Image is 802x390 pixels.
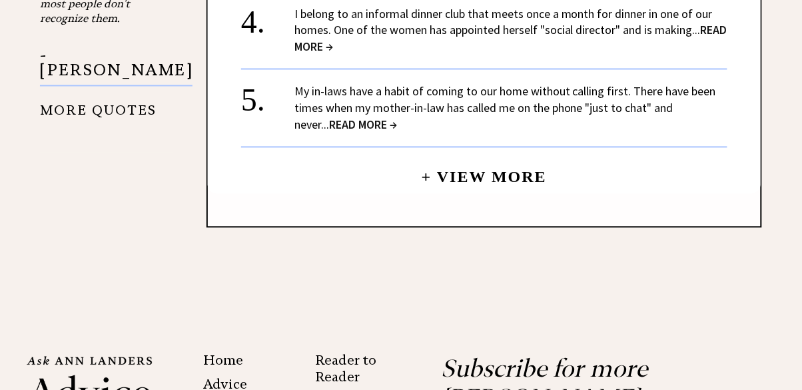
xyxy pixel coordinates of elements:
[241,83,294,108] div: 5.
[294,84,716,133] a: My in-laws have a habit of coming to our home without calling first. There have been times when m...
[294,23,727,55] span: READ MORE →
[241,5,294,30] div: 4.
[315,353,376,385] a: Reader to Reader
[40,49,193,87] p: - [PERSON_NAME]
[40,93,157,119] a: MORE QUOTES
[203,353,243,369] a: Home
[294,6,727,55] a: I belong to an informal dinner club that meets once a month for dinner in one of our homes. One o...
[422,157,547,186] a: + View More
[329,117,397,133] span: READ MORE →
